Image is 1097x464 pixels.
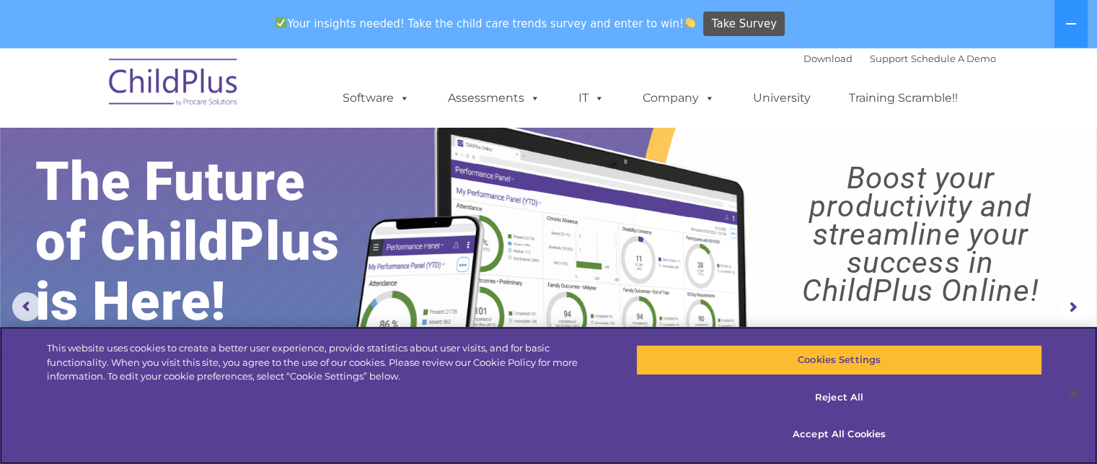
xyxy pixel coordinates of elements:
a: Training Scramble!! [834,84,972,113]
a: Download [803,53,853,64]
span: Your insights needed! Take the child care trends survey and enter to win! [270,9,702,38]
img: ✅ [276,17,286,28]
a: Take Survey [703,12,785,37]
button: Cookies Settings [636,345,1042,375]
a: Assessments [433,84,555,113]
rs-layer: Boost your productivity and streamline your success in ChildPlus Online! [758,164,1083,305]
div: This website uses cookies to create a better user experience, provide statistics about user visit... [47,341,604,384]
a: Software [328,84,424,113]
img: ChildPlus by Procare Solutions [102,48,246,121]
rs-layer: The Future of ChildPlus is Here! [35,152,386,331]
a: IT [564,84,619,113]
a: Company [628,84,729,113]
a: Support [870,53,908,64]
img: 👏 [684,17,695,28]
a: University [739,84,825,113]
a: Schedule A Demo [911,53,996,64]
button: Accept All Cookies [636,419,1042,450]
button: Close [1058,378,1090,410]
span: Take Survey [712,12,777,37]
button: Reject All [636,382,1042,413]
font: | [803,53,996,64]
